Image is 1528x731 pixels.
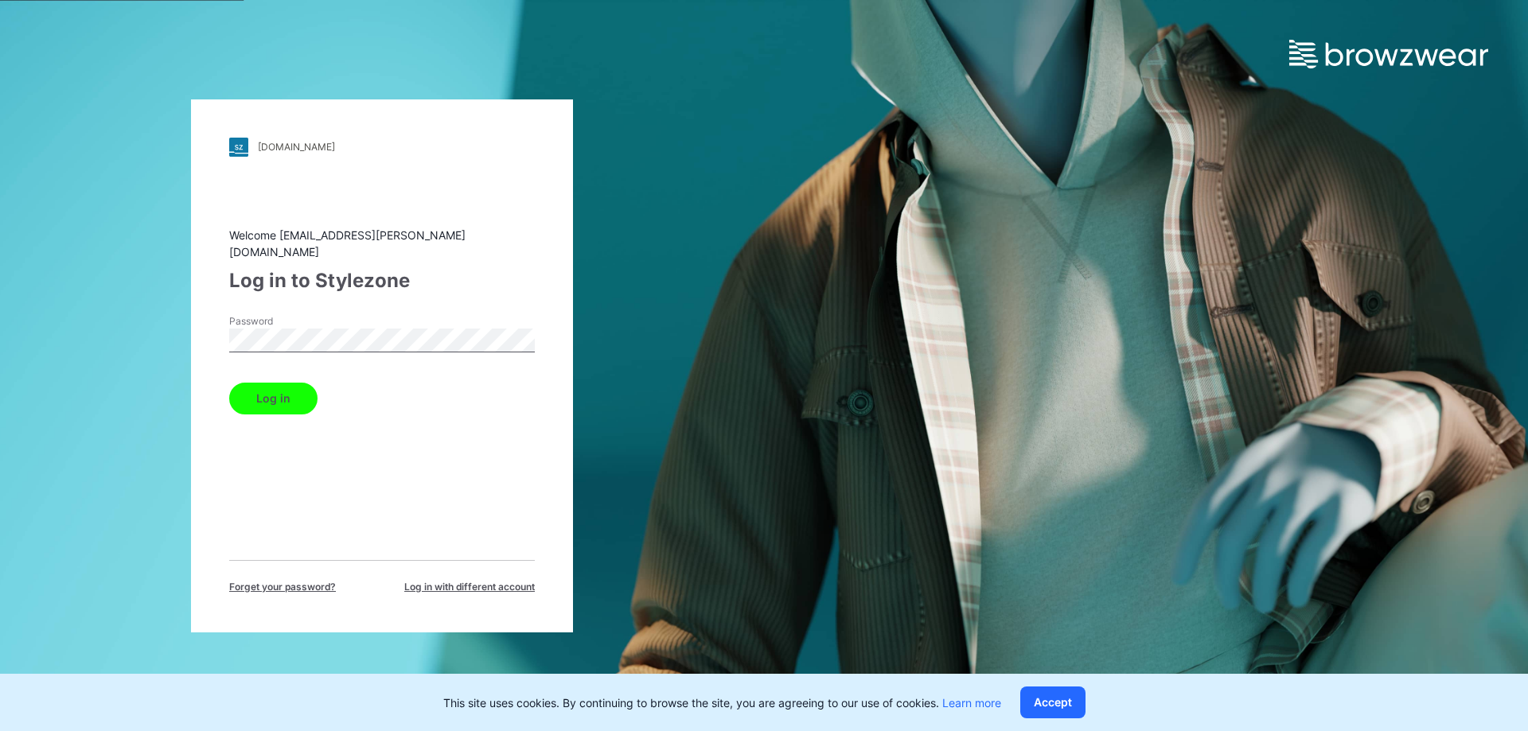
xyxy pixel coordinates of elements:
img: stylezone-logo.562084cfcfab977791bfbf7441f1a819.svg [229,138,248,157]
div: [DOMAIN_NAME] [258,141,335,153]
img: browzwear-logo.e42bd6dac1945053ebaf764b6aa21510.svg [1289,40,1488,68]
button: Accept [1020,686,1086,718]
a: [DOMAIN_NAME] [229,138,535,157]
div: Welcome [EMAIL_ADDRESS][PERSON_NAME][DOMAIN_NAME] [229,227,535,260]
span: Log in with different account [404,580,535,594]
label: Password [229,314,341,329]
span: Forget your password? [229,580,336,594]
div: Log in to Stylezone [229,266,535,295]
p: This site uses cookies. By continuing to browse the site, you are agreeing to our use of cookies. [443,694,1001,711]
a: Learn more [942,696,1001,710]
button: Log in [229,383,318,414]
